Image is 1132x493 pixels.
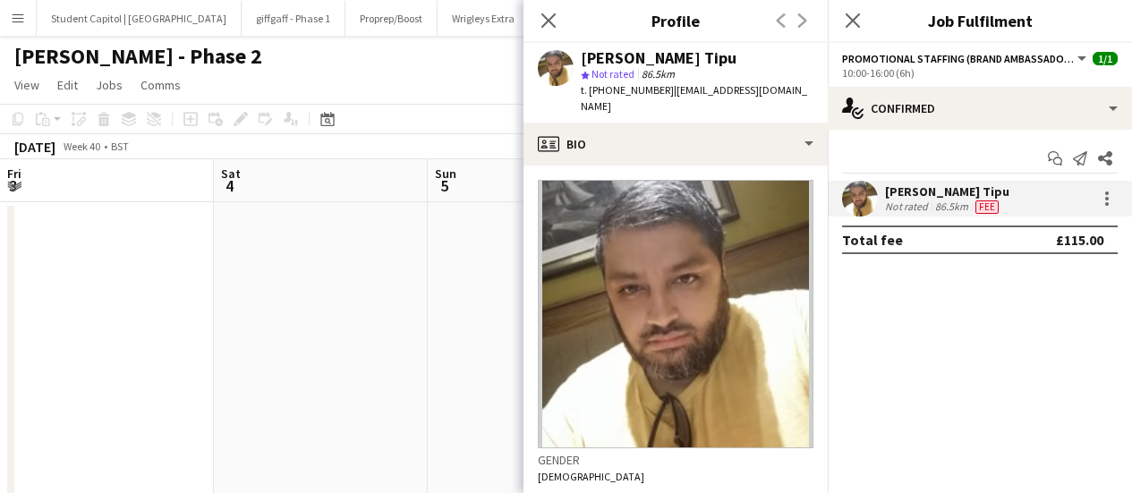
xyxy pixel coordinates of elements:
[538,180,813,448] img: Crew avatar or photo
[432,175,456,196] span: 5
[133,73,188,97] a: Comms
[7,166,21,182] span: Fri
[842,52,1075,65] span: Promotional Staffing (Brand Ambassadors)
[828,87,1132,130] div: Confirmed
[37,1,242,36] button: Student Capitol | [GEOGRAPHIC_DATA]
[89,73,130,97] a: Jobs
[538,452,813,468] h3: Gender
[59,140,104,153] span: Week 40
[581,83,807,113] span: | [EMAIL_ADDRESS][DOMAIN_NAME]
[885,200,932,214] div: Not rated
[218,175,241,196] span: 4
[50,73,85,97] a: Edit
[1056,231,1103,249] div: £115.00
[4,175,21,196] span: 3
[345,1,438,36] button: Proprep/Boost
[975,200,999,214] span: Fee
[523,9,828,32] h3: Profile
[57,77,78,93] span: Edit
[523,123,828,166] div: Bio
[14,138,55,156] div: [DATE]
[842,66,1118,80] div: 10:00-16:00 (6h)
[435,166,456,182] span: Sun
[592,67,634,81] span: Not rated
[438,1,530,36] button: Wrigleys Extra
[638,67,678,81] span: 86.5km
[14,43,262,70] h1: [PERSON_NAME] - Phase 2
[581,50,736,66] div: [PERSON_NAME] Tipu
[581,83,674,97] span: t. [PHONE_NUMBER]
[96,77,123,93] span: Jobs
[538,470,644,483] span: [DEMOGRAPHIC_DATA]
[932,200,972,214] div: 86.5km
[885,183,1009,200] div: [PERSON_NAME] Tipu
[111,140,129,153] div: BST
[842,231,903,249] div: Total fee
[1093,52,1118,65] span: 1/1
[828,9,1132,32] h3: Job Fulfilment
[842,52,1089,65] button: Promotional Staffing (Brand Ambassadors)
[972,200,1002,214] div: Crew has different fees then in role
[242,1,345,36] button: giffgaff - Phase 1
[7,73,47,97] a: View
[14,77,39,93] span: View
[221,166,241,182] span: Sat
[140,77,181,93] span: Comms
